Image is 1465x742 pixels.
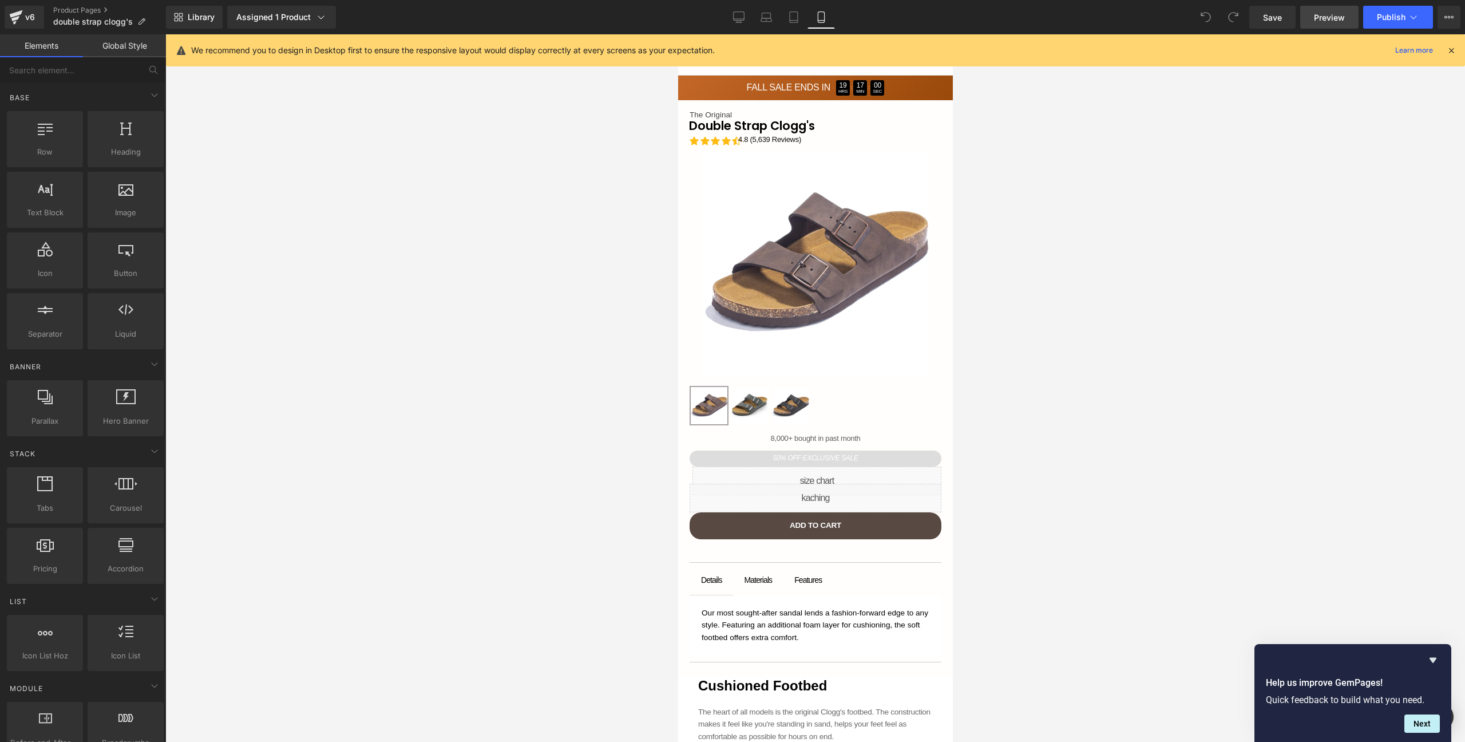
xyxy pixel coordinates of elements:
[23,540,44,552] div: Details
[1266,653,1440,733] div: Help us improve GemPages!
[1363,6,1433,29] button: Publish
[1300,6,1359,29] a: Preview
[94,420,180,428] strong: 50% OFF EXCLUSIVE SALE
[195,55,204,60] span: SEC
[11,397,263,411] p: 8,000+ bought in past month
[1222,6,1245,29] button: Redo
[23,573,252,610] div: Our most sought-after sandal lends a fashion-forward edge to any style. Featuring an additional f...
[83,34,166,57] a: Global Style
[188,12,215,22] span: Library
[179,48,186,54] span: 17
[53,17,133,26] span: double strap clogg's
[9,596,28,607] span: List
[1263,11,1282,23] span: Save
[94,353,131,389] img: Double Strap Clogg's
[236,11,327,23] div: Assigned 1 Product
[725,6,753,29] a: Desktop
[116,540,144,552] div: Features
[807,6,835,29] a: Mobile
[10,415,80,427] span: Parallax
[20,644,149,659] span: Cushioned Footbed
[1391,44,1438,57] a: Learn more
[190,51,191,56] span: :
[161,48,169,54] span: 19
[780,6,807,29] a: Tablet
[24,110,251,343] img: Double Strap Clogg's
[20,673,252,707] span: The heart of all models is the original Clogg's footbed. The construction makes it feel like you'...
[166,6,223,29] a: New Library
[91,267,160,279] span: Button
[160,55,169,60] span: HRS
[10,650,80,662] span: Icon List Hoz
[91,502,160,514] span: Carousel
[191,44,715,57] p: We recommend you to design in Desktop first to ensure the responsive layout would display correct...
[10,563,80,575] span: Pricing
[10,207,80,219] span: Text Block
[53,6,166,15] a: Product Pages
[10,328,80,340] span: Separator
[53,353,90,389] img: Double Strap Clogg's
[66,540,94,552] div: Materials
[11,76,54,85] span: The Original
[11,79,148,95] a: Double Strap Clogg's
[91,146,160,158] span: Heading
[9,683,44,694] span: Module
[753,6,780,29] a: Laptop
[9,361,42,372] span: Banner
[5,6,44,29] a: v6
[10,502,80,514] span: Tabs
[1314,11,1345,23] span: Preview
[91,328,160,340] span: Liquid
[10,267,80,279] span: Icon
[1438,6,1460,29] button: More
[1194,6,1217,29] button: Undo
[10,12,30,28] summary: Menu
[1404,715,1440,733] button: Next question
[23,10,37,25] div: v6
[10,146,80,158] span: Row
[1266,694,1440,705] p: Quick feedback to build what you need.
[99,6,176,35] a: Clogg's
[173,51,174,56] span: :
[112,487,163,495] span: Add To Cart
[91,563,160,575] span: Accordion
[1377,13,1405,22] span: Publish
[91,207,160,219] span: Image
[13,353,49,389] img: Double Strap Clogg's
[9,448,37,459] span: Stack
[1266,676,1440,690] h2: Help us improve GemPages!
[178,55,186,60] span: MIN
[69,49,152,58] div: FALL SALE ENDS IN
[103,10,172,31] img: Clogg's
[11,478,263,505] button: Add To Cart
[196,48,203,54] span: 00
[9,92,31,103] span: Base
[60,101,123,109] span: 4.8 (5,639 Reviews)
[91,650,160,662] span: Icon List
[91,415,160,427] span: Hero Banner
[1426,653,1440,667] button: Hide survey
